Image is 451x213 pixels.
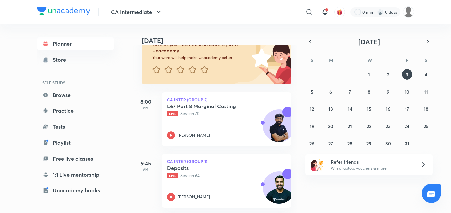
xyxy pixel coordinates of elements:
[347,140,352,147] abbr: October 28, 2025
[421,104,431,114] button: October 18, 2025
[424,89,428,95] abbr: October 11, 2025
[307,121,317,131] button: October 19, 2025
[421,121,431,131] button: October 25, 2025
[310,123,314,129] abbr: October 19, 2025
[405,89,409,95] abbr: October 10, 2025
[406,57,408,63] abbr: Friday
[328,106,333,112] abbr: October 13, 2025
[402,86,412,97] button: October 10, 2025
[263,113,295,145] img: Avatar
[307,138,317,149] button: October 26, 2025
[364,86,374,97] button: October 8, 2025
[37,88,114,102] a: Browse
[37,37,114,50] a: Planner
[310,106,314,112] abbr: October 12, 2025
[421,86,431,97] button: October 11, 2025
[405,140,409,147] abbr: October 31, 2025
[37,77,114,88] h6: SELF STUDY
[309,140,314,147] abbr: October 26, 2025
[167,111,178,116] span: Live
[307,104,317,114] button: October 12, 2025
[425,71,427,78] abbr: October 4, 2025
[425,57,427,63] abbr: Saturday
[345,121,355,131] button: October 21, 2025
[152,55,249,60] p: Your word will help make Unacademy better
[345,104,355,114] button: October 14, 2025
[37,152,114,165] a: Free live classes
[364,69,374,80] button: October 1, 2025
[366,140,371,147] abbr: October 29, 2025
[331,158,412,165] h6: Refer friends
[37,136,114,149] a: Playlist
[167,98,286,102] p: CA Inter (Group 2)
[325,121,336,131] button: October 20, 2025
[402,121,412,131] button: October 24, 2025
[325,138,336,149] button: October 27, 2025
[349,89,351,95] abbr: October 7, 2025
[368,89,370,95] abbr: October 8, 2025
[329,89,332,95] abbr: October 6, 2025
[402,138,412,149] button: October 31, 2025
[37,168,114,181] a: 1:1 Live mentorship
[328,140,333,147] abbr: October 27, 2025
[402,69,412,80] button: October 3, 2025
[405,106,409,112] abbr: October 17, 2025
[37,53,114,66] a: Store
[386,106,390,112] abbr: October 16, 2025
[133,98,159,106] h5: 8:00
[167,103,250,109] h5: L67 Part 8 Marginal Costing
[263,175,295,207] img: Avatar
[328,123,333,129] abbr: October 20, 2025
[311,89,313,95] abbr: October 5, 2025
[377,9,384,15] img: streak
[387,89,389,95] abbr: October 9, 2025
[37,104,114,117] a: Practice
[424,106,428,112] abbr: October 18, 2025
[325,86,336,97] button: October 6, 2025
[133,167,159,171] p: AM
[37,184,114,197] a: Unacademy books
[402,104,412,114] button: October 17, 2025
[406,71,408,78] abbr: October 3, 2025
[364,104,374,114] button: October 15, 2025
[133,106,159,109] p: AM
[37,7,90,15] img: Company Logo
[383,138,393,149] button: October 30, 2025
[325,104,336,114] button: October 13, 2025
[331,165,412,171] p: Win a laptop, vouchers & more
[383,86,393,97] button: October 9, 2025
[329,57,333,63] abbr: Monday
[334,7,345,17] button: avatar
[367,57,372,63] abbr: Wednesday
[387,71,389,78] abbr: October 2, 2025
[368,71,370,78] abbr: October 1, 2025
[37,7,90,17] a: Company Logo
[167,159,286,163] p: CA Inter (Group 1)
[345,138,355,149] button: October 28, 2025
[142,37,298,45] h4: [DATE]
[348,123,352,129] abbr: October 21, 2025
[167,111,271,117] p: Session 70
[403,6,414,18] img: Shikha kumari
[367,123,371,129] abbr: October 22, 2025
[364,138,374,149] button: October 29, 2025
[152,42,249,54] h6: Give us your feedback on learning with Unacademy
[383,104,393,114] button: October 16, 2025
[167,173,271,178] p: Session 64
[107,5,167,19] button: CA Intermediate
[178,132,210,138] p: [PERSON_NAME]
[345,86,355,97] button: October 7, 2025
[424,123,429,129] abbr: October 25, 2025
[167,165,250,171] h5: Deposits
[311,158,324,171] img: referral
[405,123,409,129] abbr: October 24, 2025
[315,37,423,46] button: [DATE]
[133,159,159,167] h5: 9:45
[387,57,389,63] abbr: Thursday
[307,86,317,97] button: October 5, 2025
[386,123,391,129] abbr: October 23, 2025
[178,194,210,200] p: [PERSON_NAME]
[229,31,291,84] img: feedback_image
[337,9,343,15] img: avatar
[348,106,352,112] abbr: October 14, 2025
